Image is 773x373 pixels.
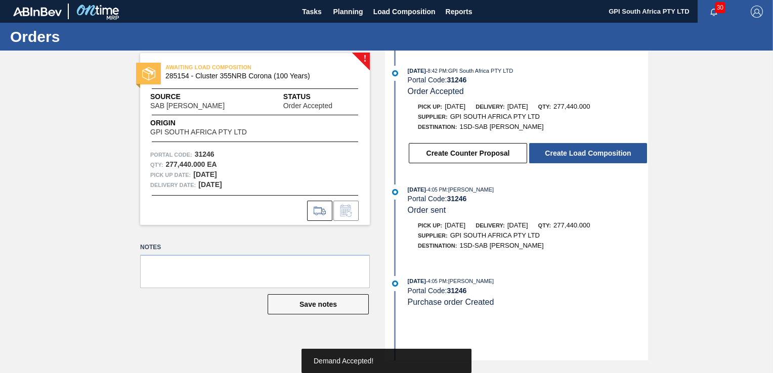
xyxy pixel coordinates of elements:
div: Inform order change [333,201,359,221]
img: TNhmsLtSVTkK8tSr43FrP2fwEKptu5GPRR3wAAAABJRU5ErkJggg== [13,7,62,16]
span: Reports [446,6,473,18]
span: Delivery: [476,222,504,228]
span: Demand Accepted! [314,357,373,365]
span: AWAITING LOAD COMPOSITION [165,62,307,72]
strong: 31246 [447,195,466,203]
span: GPI SOUTH AFRICA PTY LTD [450,231,540,239]
span: Destination: [418,243,457,249]
span: GPI SOUTH AFRICA PTY LTD [450,113,540,120]
strong: [DATE] [193,170,217,178]
span: Delivery Date: [150,180,196,190]
span: [DATE] [408,186,426,193]
span: Order Accepted [408,87,464,96]
div: Portal Code: [408,287,648,295]
h1: Orders [10,31,190,42]
span: [DATE] [408,278,426,284]
span: Supplier: [418,232,448,239]
span: Source [150,91,255,102]
span: 277,440.000 [553,221,590,229]
img: Logout [751,6,763,18]
strong: 277,440.000 EA [165,160,217,168]
span: : GPI South Africa PTY LTD [447,68,513,74]
span: Qty : [150,160,163,170]
img: atual [392,70,398,76]
label: Notes [140,240,370,255]
span: Order Accepted [283,102,332,110]
span: : [PERSON_NAME] [447,278,494,284]
span: Portal Code: [150,150,192,160]
span: Order sent [408,206,446,214]
span: Qty: [538,222,551,228]
span: [DATE] [445,103,465,110]
img: atual [392,281,398,287]
span: [DATE] [408,68,426,74]
button: Save notes [268,294,369,314]
span: - 4:05 PM [426,187,447,193]
span: Pick up: [418,104,442,110]
span: - 4:05 PM [426,278,447,284]
strong: 31246 [447,287,466,295]
span: [DATE] [445,221,465,229]
span: Qty: [538,104,551,110]
span: Delivery: [476,104,504,110]
span: Origin [150,118,272,128]
img: atual [392,189,398,195]
button: Create Counter Proposal [409,143,527,163]
span: [DATE] [507,221,528,229]
span: 1SD-SAB [PERSON_NAME] [459,242,543,249]
span: Purchase order Created [408,298,494,306]
strong: [DATE] [198,180,222,189]
strong: 31246 [195,150,214,158]
div: Portal Code: [408,195,648,203]
span: Pick up: [418,222,442,228]
span: Pick up Date: [150,170,191,180]
img: status [142,67,155,80]
span: 285154 - Cluster 355NRB Corona (100 Years) [165,72,349,80]
span: 277,440.000 [553,103,590,110]
span: Supplier: [418,114,448,120]
span: - 8:42 PM [426,68,447,74]
span: Load Composition [373,6,436,18]
span: Planning [333,6,363,18]
span: 1SD-SAB [PERSON_NAME] [459,123,543,130]
span: [DATE] [507,103,528,110]
div: Go to Load Composition [307,201,332,221]
span: Tasks [301,6,323,18]
span: GPI SOUTH AFRICA PTY LTD [150,128,247,136]
strong: 31246 [447,76,466,84]
button: Notifications [698,5,730,19]
span: Destination: [418,124,457,130]
span: 30 [715,2,725,13]
span: Status [283,91,360,102]
div: Portal Code: [408,76,648,84]
span: SAB [PERSON_NAME] [150,102,225,110]
button: Create Load Composition [529,143,647,163]
span: : [PERSON_NAME] [447,186,494,193]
